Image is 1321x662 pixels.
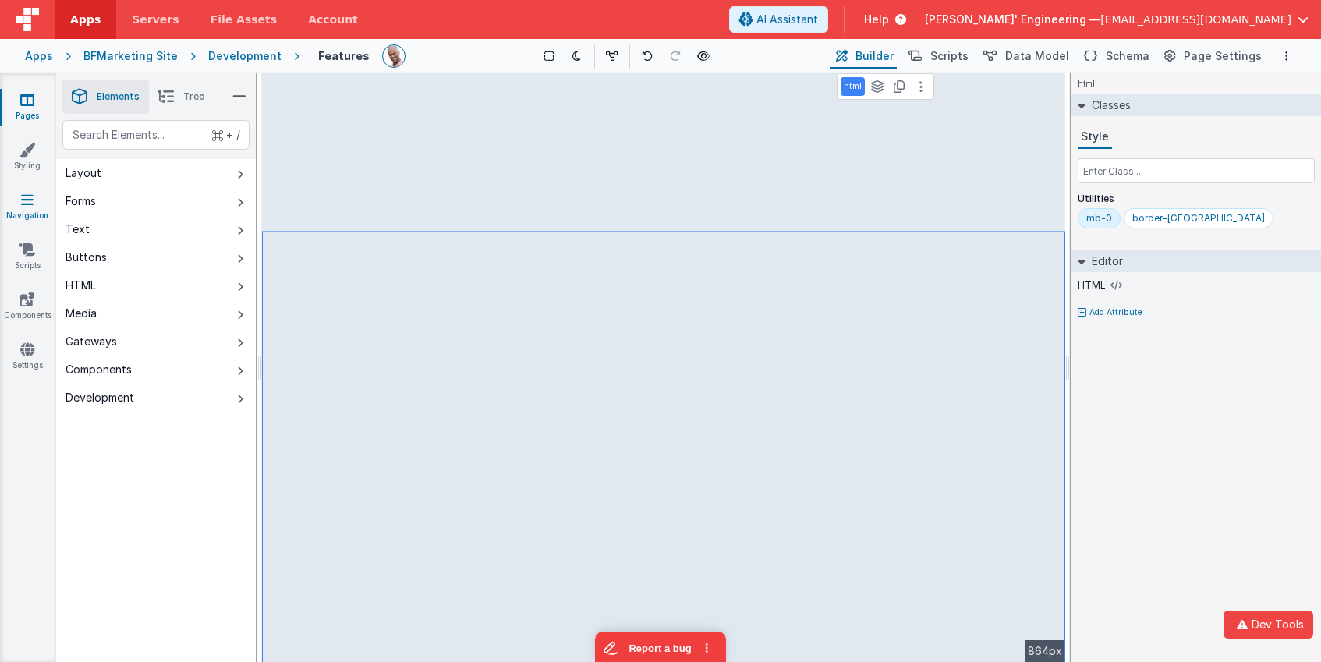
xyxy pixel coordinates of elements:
[66,390,134,405] div: Development
[66,221,90,237] div: Text
[1078,306,1315,319] button: Add Attribute
[66,250,107,265] div: Buttons
[756,12,818,27] span: AI Assistant
[97,90,140,103] span: Elements
[211,12,278,27] span: File Assets
[978,43,1072,69] button: Data Model
[183,90,204,103] span: Tree
[855,48,894,64] span: Builder
[864,12,889,27] span: Help
[1159,43,1265,69] button: Page Settings
[83,48,178,64] div: BFMarketing Site
[830,43,897,69] button: Builder
[66,278,96,293] div: HTML
[66,193,96,209] div: Forms
[56,187,256,215] button: Forms
[56,356,256,384] button: Components
[925,12,1100,27] span: [PERSON_NAME]' Engineering —
[1132,212,1265,225] div: border-[GEOGRAPHIC_DATA]
[844,80,862,93] p: html
[1224,611,1313,639] button: Dev Tools
[56,299,256,327] button: Media
[383,45,405,67] img: 11ac31fe5dc3d0eff3fbbbf7b26fa6e1
[66,334,117,349] div: Gateways
[262,73,1065,662] div: -->
[56,271,256,299] button: HTML
[1100,12,1291,27] span: [EMAIL_ADDRESS][DOMAIN_NAME]
[1078,126,1112,149] button: Style
[1078,158,1315,183] input: Enter Class...
[925,12,1309,27] button: [PERSON_NAME]' Engineering — [EMAIL_ADDRESS][DOMAIN_NAME]
[1078,43,1153,69] button: Schema
[56,327,256,356] button: Gateways
[1086,212,1112,225] div: mb-0
[62,120,250,150] input: Search Elements...
[1085,94,1131,116] h2: Classes
[1277,47,1296,65] button: Options
[56,159,256,187] button: Layout
[212,120,240,150] span: + /
[70,12,101,27] span: Apps
[903,43,972,69] button: Scripts
[1085,250,1123,272] h2: Editor
[56,243,256,271] button: Buttons
[1071,73,1101,94] h4: html
[1025,640,1065,662] div: 864px
[66,306,97,321] div: Media
[1005,48,1069,64] span: Data Model
[1106,48,1149,64] span: Schema
[1184,48,1262,64] span: Page Settings
[729,6,828,33] button: AI Assistant
[208,48,282,64] div: Development
[1089,306,1142,319] p: Add Attribute
[66,362,132,377] div: Components
[25,48,53,64] div: Apps
[318,50,370,62] h4: Features
[132,12,179,27] span: Servers
[56,215,256,243] button: Text
[56,384,256,412] button: Development
[930,48,969,64] span: Scripts
[66,165,101,181] div: Layout
[1078,279,1106,292] label: HTML
[1078,193,1315,205] p: Utilities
